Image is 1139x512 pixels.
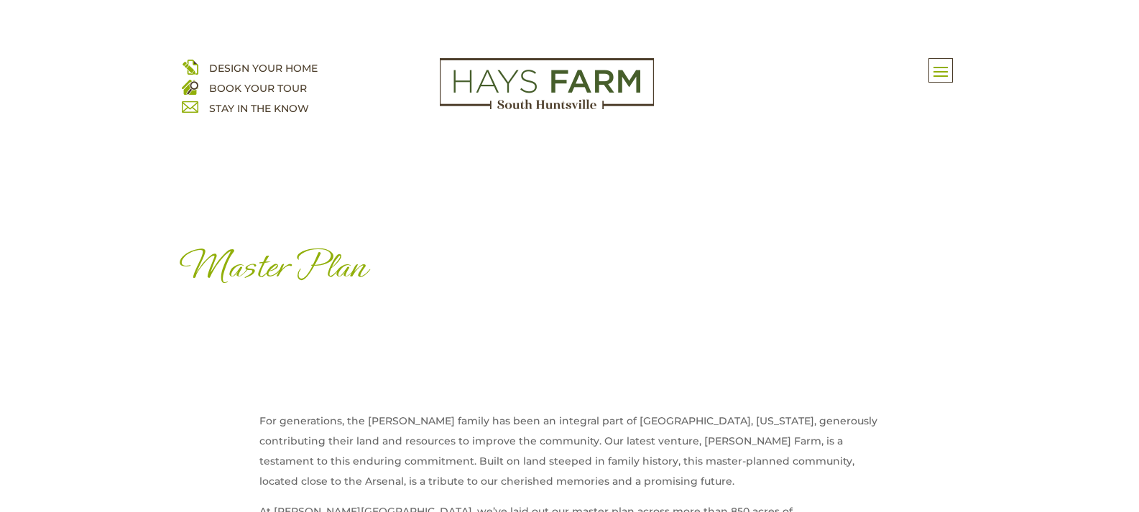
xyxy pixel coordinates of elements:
[182,245,958,294] h1: Master Plan
[182,78,198,95] img: book your home tour
[440,58,654,110] img: Logo
[209,82,307,95] a: BOOK YOUR TOUR
[440,100,654,113] a: hays farm homes huntsville development
[209,102,309,115] a: STAY IN THE KNOW
[209,62,318,75] a: DESIGN YOUR HOME
[259,411,880,501] p: For generations, the [PERSON_NAME] family has been an integral part of [GEOGRAPHIC_DATA], [US_STA...
[182,58,198,75] img: design your home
